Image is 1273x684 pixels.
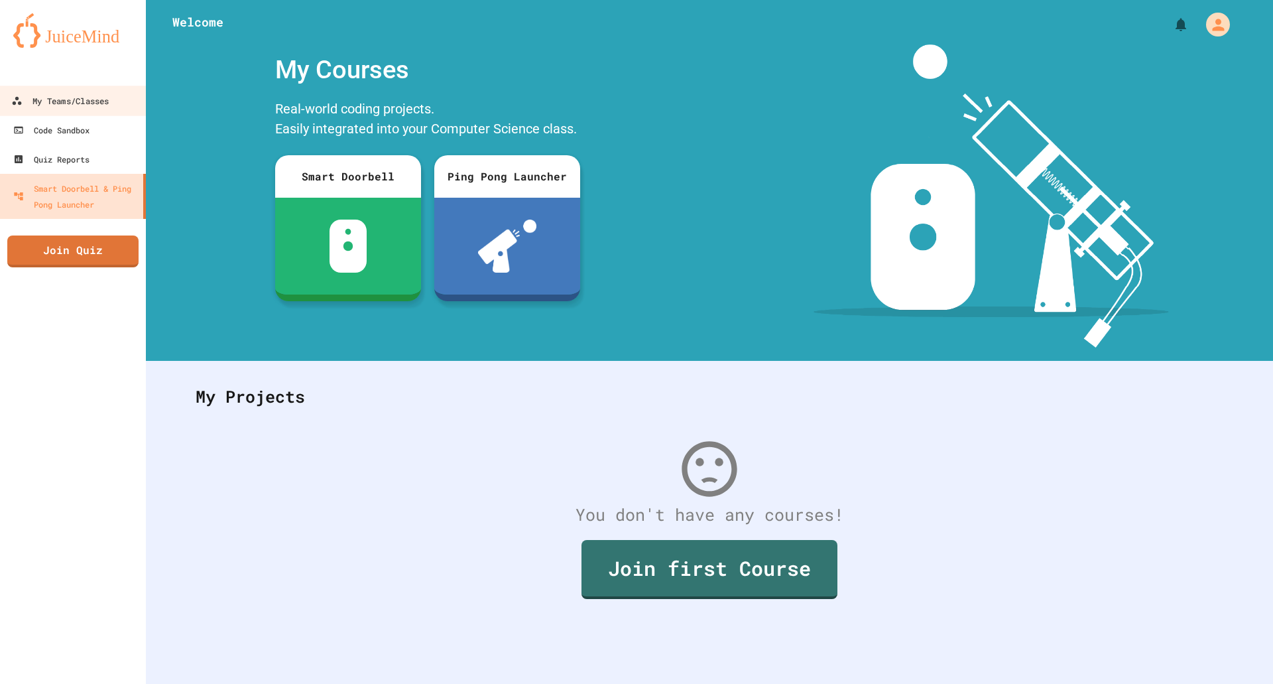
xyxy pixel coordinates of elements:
[1192,9,1233,40] div: My Account
[581,540,837,599] a: Join first Course
[330,220,367,273] img: sdb-white.svg
[1217,631,1260,671] iframe: chat widget
[275,155,421,198] div: Smart Doorbell
[13,122,90,138] div: Code Sandbox
[13,151,90,167] div: Quiz Reports
[1163,573,1260,630] iframe: chat widget
[7,236,139,267] a: Join Quiz
[13,180,138,212] div: Smart Doorbell & Ping Pong Launcher
[478,220,537,273] img: ppl-with-ball.png
[182,502,1237,527] div: You don't have any courses!
[1148,13,1192,36] div: My Notifications
[269,96,587,145] div: Real-world coding projects. Easily integrated into your Computer Science class.
[434,155,580,198] div: Ping Pong Launcher
[182,371,1237,423] div: My Projects
[13,13,133,48] img: logo-orange.svg
[814,44,1169,348] img: banner-image-my-projects.png
[11,93,109,109] div: My Teams/Classes
[269,44,587,96] div: My Courses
